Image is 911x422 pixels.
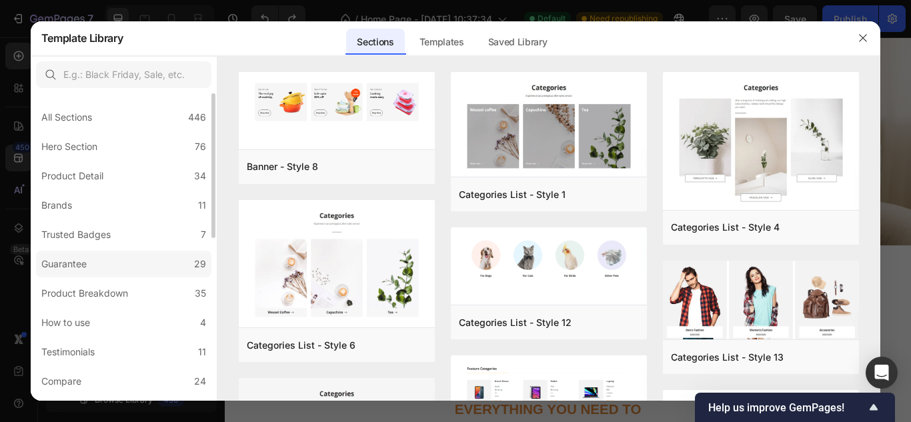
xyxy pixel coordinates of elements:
[227,108,341,119] strong: COMPETITIVE PRICES
[41,256,87,272] div: Guarantee
[41,139,97,155] div: Hero Section
[346,29,404,55] div: Sections
[201,227,206,243] div: 7
[36,61,211,88] input: E.g.: Black Friday, Sale, etc.
[194,373,206,389] div: 24
[41,315,90,331] div: How to use
[1,105,378,124] p: YOU GET , AND AT
[671,349,784,365] div: Categories List - Style 13
[188,109,206,125] div: 446
[268,365,533,406] p: CATEGORIES
[41,373,81,389] div: Compare
[866,357,898,389] div: Open Intercom Messenger
[41,227,111,243] div: Trusted Badges
[459,315,572,331] div: Categories List - Style 12
[133,207,247,245] h3: 1+
[194,256,206,272] div: 29
[41,197,72,213] div: Brands
[708,399,882,415] button: Show survey - Help us improve GemPages!
[1,58,124,89] span: QUALITY
[200,315,206,331] div: 4
[162,108,189,119] strong: FAST
[663,72,859,213] img: cl4.png
[247,159,318,175] div: Banner - Style 8
[41,21,123,55] h2: Template Library
[198,197,206,213] div: 11
[41,109,92,125] div: All Sections
[451,72,647,179] img: cl1.png
[195,139,206,155] div: 76
[267,363,534,407] h2: To enrich screen reader interactions, please activate Accessibility in Grammarly extension settings
[49,108,159,119] strong: QUALITY PRODUCTS
[409,29,475,55] div: Templates
[1,249,112,268] p: JUCE customers
[459,187,566,203] div: Categories List - Style 1
[267,248,378,267] p: SALES
[239,72,435,132] img: b8.png
[247,337,355,353] div: Categories List - Style 6
[266,207,379,244] h3: 462+
[135,249,245,287] p: Monthly Visits
[41,344,95,360] div: Testimonials
[41,168,103,184] div: Product Detail
[133,27,361,51] span: without compromising
[198,344,206,360] div: 11
[41,285,128,301] div: Product Breakdown
[671,219,780,235] div: Categories List - Style 4
[195,285,206,301] div: 35
[451,227,647,289] img: cl12.png
[478,29,558,55] div: Saved Library
[663,261,859,342] img: cl13.png
[239,200,435,330] img: thumb.png
[708,401,866,414] span: Help us improve GemPages!
[194,168,206,184] div: 34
